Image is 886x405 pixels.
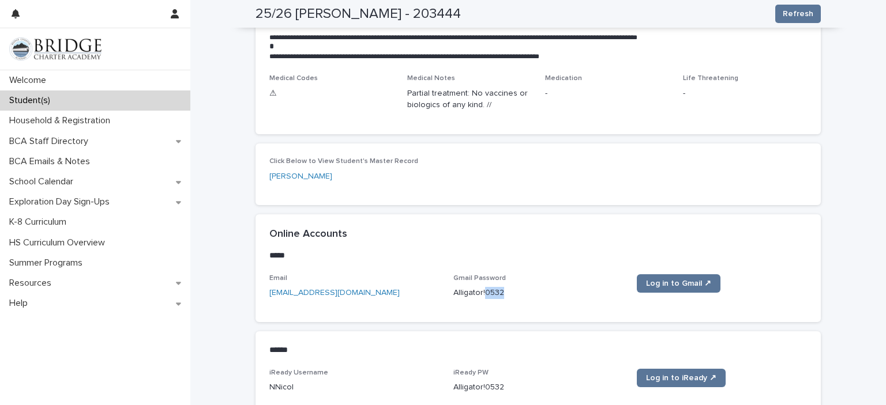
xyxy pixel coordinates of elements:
p: ⚠ [269,88,393,100]
p: Alligator!0532 [453,287,624,299]
a: [EMAIL_ADDRESS][DOMAIN_NAME] [269,289,400,297]
p: Partial treatment: No vaccines or biologics of any kind. // [407,88,531,112]
p: HS Curriculum Overview [5,237,114,248]
p: Household & Registration [5,115,119,126]
a: Log in to iReady ↗ [637,369,726,387]
button: Refresh [775,5,821,23]
p: NNicol [269,381,440,393]
p: BCA Staff Directory [5,136,97,147]
span: Log in to Gmail ↗ [646,279,711,287]
p: - [683,88,807,100]
h2: 25/26 [PERSON_NAME] - 203444 [256,6,461,22]
p: K-8 Curriculum [5,217,76,228]
p: - [545,88,669,100]
p: Help [5,298,37,309]
span: Log in to iReady ↗ [646,374,716,382]
a: Log in to Gmail ↗ [637,274,720,293]
p: School Calendar [5,176,82,187]
p: Resources [5,278,61,289]
p: Alligator!0532 [453,381,624,393]
p: BCA Emails & Notes [5,156,99,167]
h2: Online Accounts [269,228,347,241]
span: iReady PW [453,369,489,376]
p: Student(s) [5,95,59,106]
span: Email [269,275,287,282]
a: [PERSON_NAME] [269,171,332,183]
span: Medical Codes [269,75,318,82]
span: Gmail Password [453,275,506,282]
span: Medical Notes [407,75,455,82]
span: Refresh [783,8,813,20]
p: Welcome [5,75,55,86]
span: Life Threatening [683,75,738,82]
span: Medication [545,75,582,82]
p: Exploration Day Sign-Ups [5,196,119,207]
p: Summer Programs [5,258,92,268]
span: iReady Username [269,369,328,376]
span: Click Below to View Student's Master Record [269,158,418,165]
img: V1C1m3IdTEidaUdm9Hs0 [9,37,102,60]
